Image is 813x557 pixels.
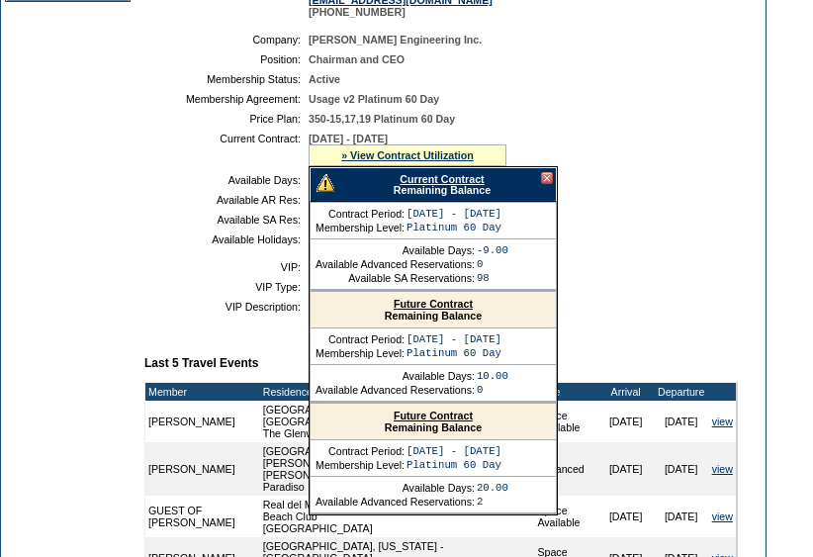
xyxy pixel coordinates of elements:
[316,496,475,508] td: Available Advanced Reservations:
[145,496,260,537] td: GUEST OF [PERSON_NAME]
[477,482,508,494] td: 20.00
[152,261,301,273] td: VIP:
[534,442,597,496] td: Advanced
[477,258,508,270] td: 0
[152,174,301,186] td: Available Days:
[316,347,405,359] td: Membership Level:
[152,233,301,245] td: Available Holidays:
[534,401,597,442] td: Space Available
[310,167,557,202] div: Remaining Balance
[260,496,535,537] td: Real del Mar, [GEOGRAPHIC_DATA] - Real del Mar Beach Club [GEOGRAPHIC_DATA]
[406,445,501,457] td: [DATE] - [DATE]
[477,370,508,382] td: 10.00
[316,445,405,457] td: Contract Period:
[316,370,475,382] td: Available Days:
[144,356,258,370] b: Last 5 Travel Events
[598,496,654,537] td: [DATE]
[654,496,709,537] td: [DATE]
[598,401,654,442] td: [DATE]
[534,383,597,401] td: Type
[152,133,301,166] td: Current Contract:
[477,244,508,256] td: -9.00
[477,496,508,508] td: 2
[152,214,301,226] td: Available SA Res:
[316,222,405,233] td: Membership Level:
[406,222,501,233] td: Platinum 60 Day
[309,133,388,144] span: [DATE] - [DATE]
[260,442,535,496] td: [GEOGRAPHIC_DATA], [GEOGRAPHIC_DATA] - [PERSON_NAME][GEOGRAPHIC_DATA][PERSON_NAME] Paradiso
[341,149,474,161] a: » View Contract Utilization
[316,208,405,220] td: Contract Period:
[260,383,535,401] td: Residence
[534,496,597,537] td: Space Available
[152,281,301,293] td: VIP Type:
[654,442,709,496] td: [DATE]
[400,173,484,185] a: Current Contract
[152,113,301,125] td: Price Plan:
[477,272,508,284] td: 98
[394,410,473,421] a: Future Contract
[712,463,733,475] a: view
[309,113,455,125] span: 350-15,17,19 Platinum 60 Day
[598,442,654,496] td: [DATE]
[477,384,508,396] td: 0
[316,482,475,494] td: Available Days:
[406,333,501,345] td: [DATE] - [DATE]
[309,34,482,46] span: [PERSON_NAME] Engineering Inc.
[654,383,709,401] td: Departure
[598,383,654,401] td: Arrival
[406,208,501,220] td: [DATE] - [DATE]
[316,174,334,192] img: There are insufficient days and/or tokens to cover this reservation
[311,292,556,328] div: Remaining Balance
[406,459,501,471] td: Platinum 60 Day
[406,347,501,359] td: Platinum 60 Day
[712,511,733,522] a: view
[145,442,260,496] td: [PERSON_NAME]
[145,383,260,401] td: Member
[152,194,301,206] td: Available AR Res:
[152,34,301,46] td: Company:
[152,73,301,85] td: Membership Status:
[309,93,439,105] span: Usage v2 Platinum 60 Day
[316,333,405,345] td: Contract Period:
[316,244,475,256] td: Available Days:
[316,272,475,284] td: Available SA Reservations:
[316,258,475,270] td: Available Advanced Reservations:
[309,73,340,85] span: Active
[260,401,535,442] td: [GEOGRAPHIC_DATA], [US_STATE] - [GEOGRAPHIC_DATA] The Glenwood #14
[309,53,405,65] span: Chairman and CEO
[316,384,475,396] td: Available Advanced Reservations:
[145,401,260,442] td: [PERSON_NAME]
[654,401,709,442] td: [DATE]
[152,301,301,313] td: VIP Description:
[152,53,301,65] td: Position:
[152,93,301,105] td: Membership Agreement:
[316,459,405,471] td: Membership Level:
[311,404,556,440] div: Remaining Balance
[712,416,733,427] a: view
[394,298,473,310] a: Future Contract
